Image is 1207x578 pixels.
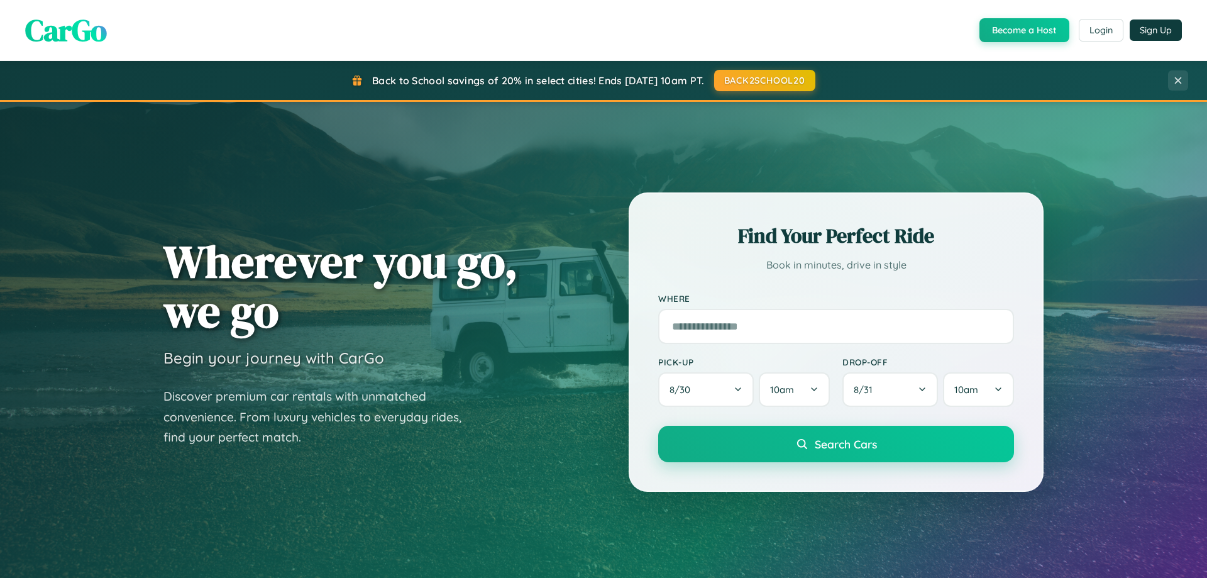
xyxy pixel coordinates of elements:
span: Back to School savings of 20% in select cities! Ends [DATE] 10am PT. [372,74,704,87]
button: 8/31 [842,372,938,407]
label: Pick-up [658,357,830,367]
p: Discover premium car rentals with unmatched convenience. From luxury vehicles to everyday rides, ... [163,386,478,448]
button: 10am [943,372,1014,407]
span: 10am [954,384,978,396]
button: Sign Up [1130,19,1182,41]
button: 10am [759,372,830,407]
span: 8 / 30 [670,384,697,396]
h1: Wherever you go, we go [163,236,518,336]
button: BACK2SCHOOL20 [714,70,815,91]
span: 8 / 31 [854,384,879,396]
label: Drop-off [842,357,1014,367]
span: Search Cars [815,437,877,451]
button: 8/30 [658,372,754,407]
span: CarGo [25,9,107,51]
h2: Find Your Perfect Ride [658,222,1014,250]
button: Become a Host [979,18,1069,42]
button: Login [1079,19,1123,42]
button: Search Cars [658,426,1014,462]
h3: Begin your journey with CarGo [163,348,384,367]
label: Where [658,293,1014,304]
p: Book in minutes, drive in style [658,256,1014,274]
span: 10am [770,384,794,396]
